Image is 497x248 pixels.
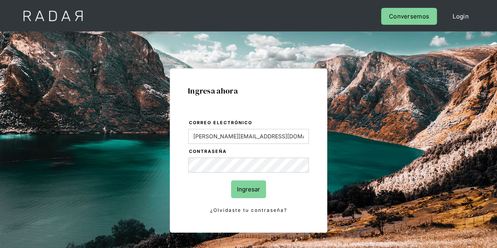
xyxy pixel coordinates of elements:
[445,8,477,25] a: Login
[231,180,266,198] input: Ingresar
[189,119,309,127] label: Correo electrónico
[188,86,309,95] h1: Ingresa ahora
[188,129,309,144] input: bruce@wayne.com
[188,119,309,215] form: Login Form
[189,148,309,156] label: Contraseña
[188,206,309,215] a: ¿Olvidaste tu contraseña?
[381,8,437,25] a: Conversemos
